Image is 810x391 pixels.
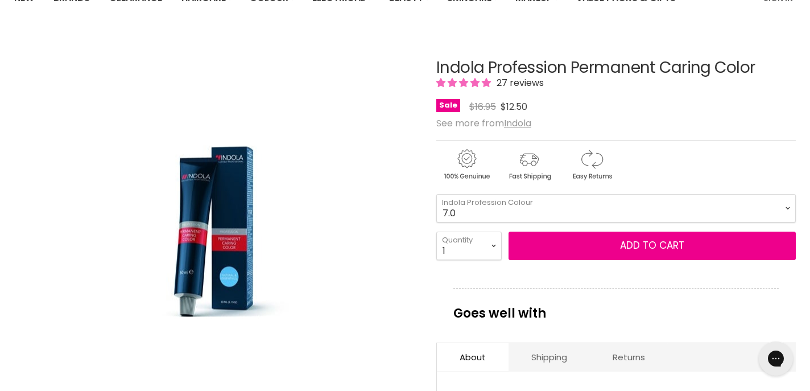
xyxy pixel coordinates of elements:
img: Indola Profession Permanent Caring Color [116,82,315,382]
span: $16.95 [469,100,496,113]
a: Returns [590,343,668,371]
img: genuine.gif [436,147,497,182]
h1: Indola Profession Permanent Caring Color [436,59,796,77]
span: $12.50 [501,100,527,113]
button: Add to cart [509,232,796,260]
p: Goes well with [453,289,779,326]
span: Sale [436,99,460,112]
a: About [437,343,509,371]
iframe: Gorgias live chat messenger [753,338,799,380]
a: Shipping [509,343,590,371]
img: returns.gif [561,147,622,182]
span: See more from [436,117,531,130]
img: shipping.gif [499,147,559,182]
span: 4.96 stars [436,76,493,89]
select: Quantity [436,232,502,260]
span: 27 reviews [493,76,544,89]
a: Indola [504,117,531,130]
